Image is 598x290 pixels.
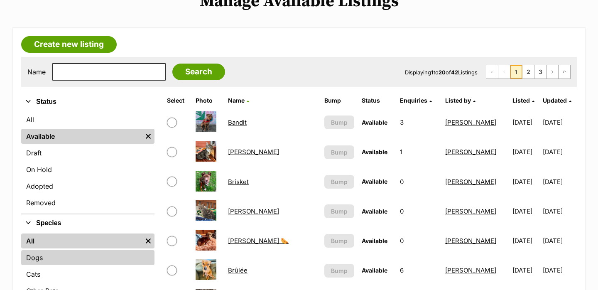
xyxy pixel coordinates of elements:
[547,65,558,79] a: Next page
[21,267,154,282] a: Cats
[228,207,279,215] a: [PERSON_NAME]
[543,138,576,166] td: [DATE]
[362,178,387,185] span: Available
[543,226,576,255] td: [DATE]
[543,167,576,196] td: [DATE]
[321,94,358,107] th: Bump
[509,108,542,137] td: [DATE]
[534,65,546,79] a: Page 3
[324,116,354,129] button: Bump
[397,226,441,255] td: 0
[192,94,224,107] th: Photo
[405,69,478,76] span: Displaying to of Listings
[543,97,567,104] span: Updated
[509,167,542,196] td: [DATE]
[27,68,46,76] label: Name
[362,267,387,274] span: Available
[397,256,441,285] td: 6
[486,65,571,79] nav: Pagination
[445,118,496,126] a: [PERSON_NAME]
[362,208,387,215] span: Available
[439,69,446,76] strong: 20
[512,97,530,104] span: Listed
[445,97,471,104] span: Listed by
[21,233,142,248] a: All
[324,234,354,248] button: Bump
[324,264,354,278] button: Bump
[397,167,441,196] td: 0
[21,129,142,144] a: Available
[331,148,348,157] span: Bump
[331,266,348,275] span: Bump
[510,65,522,79] span: Page 1
[486,65,498,79] span: First page
[400,97,427,104] span: translation missing: en.admin.listings.index.attributes.enquiries
[324,204,354,218] button: Bump
[451,69,458,76] strong: 42
[324,175,354,189] button: Bump
[21,145,154,160] a: Draft
[522,65,534,79] a: Page 2
[559,65,570,79] a: Last page
[445,266,496,274] a: [PERSON_NAME]
[543,256,576,285] td: [DATE]
[164,94,191,107] th: Select
[228,237,289,245] a: [PERSON_NAME] 🌭
[445,148,496,156] a: [PERSON_NAME]
[228,148,279,156] a: [PERSON_NAME]
[228,266,248,274] a: Brûlée
[509,197,542,226] td: [DATE]
[331,207,348,216] span: Bump
[445,207,496,215] a: [PERSON_NAME]
[397,197,441,226] td: 0
[21,162,154,177] a: On Hold
[331,236,348,245] span: Bump
[509,226,542,255] td: [DATE]
[21,36,117,53] a: Create new listing
[228,178,249,186] a: Brisket
[543,97,571,104] a: Updated
[362,119,387,126] span: Available
[172,64,225,80] input: Search
[21,218,154,229] button: Species
[21,112,154,127] a: All
[142,129,154,144] a: Remove filter
[445,97,475,104] a: Listed by
[228,97,249,104] a: Name
[445,178,496,186] a: [PERSON_NAME]
[509,256,542,285] td: [DATE]
[512,97,534,104] a: Listed
[362,237,387,244] span: Available
[331,118,348,127] span: Bump
[21,111,154,214] div: Status
[196,259,216,280] img: Brûlée
[498,65,510,79] span: Previous page
[445,237,496,245] a: [PERSON_NAME]
[228,97,245,104] span: Name
[397,138,441,166] td: 1
[431,69,434,76] strong: 1
[543,197,576,226] td: [DATE]
[362,148,387,155] span: Available
[358,94,396,107] th: Status
[331,177,348,186] span: Bump
[400,97,432,104] a: Enquiries
[21,96,154,107] button: Status
[543,108,576,137] td: [DATE]
[142,233,154,248] a: Remove filter
[324,145,354,159] button: Bump
[21,179,154,194] a: Adopted
[21,250,154,265] a: Dogs
[21,195,154,210] a: Removed
[397,108,441,137] td: 3
[509,138,542,166] td: [DATE]
[228,118,247,126] a: Bandit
